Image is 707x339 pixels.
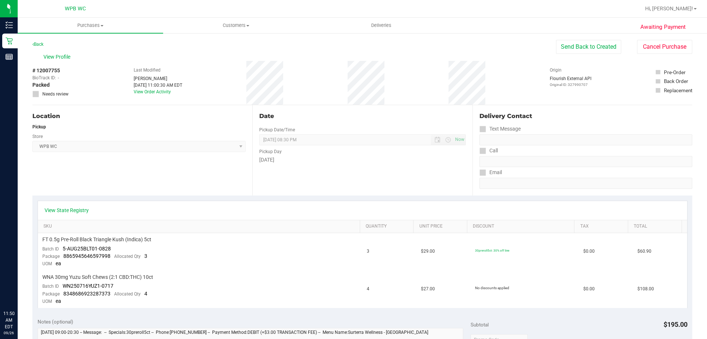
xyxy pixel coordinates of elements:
span: Batch ID [42,246,59,252]
span: $0.00 [583,286,595,293]
span: Package [42,254,60,259]
span: 5-AUG25BLT01-0828 [63,246,111,252]
span: Allocated Qty [114,291,141,297]
inline-svg: Retail [6,37,13,45]
span: $0.00 [583,248,595,255]
span: WPB WC [65,6,86,12]
div: Replacement [664,87,692,94]
a: SKU [43,224,357,229]
input: Format: (999) 999-9999 [479,134,692,145]
a: Unit Price [419,224,464,229]
a: Quantity [366,224,411,229]
span: $195.00 [664,321,687,328]
span: No discounts applied [475,286,509,290]
span: Notes (optional) [38,319,73,325]
label: Store [32,133,43,140]
label: Email [479,167,502,178]
span: $27.00 [421,286,435,293]
a: Purchases [18,18,163,33]
span: UOM [42,261,52,266]
p: 11:50 AM EDT [3,310,14,330]
div: Back Order [664,77,688,85]
inline-svg: Inventory [6,21,13,29]
span: Purchases [18,22,163,29]
span: BioTrack ID: [32,75,56,81]
label: Pickup Date/Time [259,127,295,133]
span: Package [42,291,60,297]
button: Cancel Purchase [637,40,692,54]
label: Last Modified [134,67,161,73]
a: Customers [163,18,309,33]
span: ea [56,298,61,304]
iframe: Resource center [7,280,29,302]
input: Format: (999) 999-9999 [479,156,692,167]
a: Discount [473,224,571,229]
a: Deliveries [309,18,454,33]
div: Location [32,112,246,121]
p: Original ID: 327990707 [550,82,591,87]
span: Customers [163,22,308,29]
span: Needs review [42,91,68,97]
div: [DATE] [259,156,465,164]
span: WN250716YUZ1-0717 [63,283,113,289]
span: 4 [144,291,147,297]
a: Total [634,224,679,229]
a: Tax [580,224,625,229]
a: View State Registry [45,207,89,214]
span: 8348686923287373 [63,291,110,297]
div: Flourish External API [550,75,591,87]
div: [DATE] 11:00:30 AM EDT [134,82,182,89]
span: Packed [32,81,50,89]
label: Text Message [479,124,521,134]
span: 30preroll5ct: 30% off line [475,249,509,252]
inline-svg: Reports [6,53,13,60]
span: Hi, [PERSON_NAME]! [645,6,693,11]
span: Subtotal [471,322,489,328]
span: $108.00 [637,286,654,293]
span: $60.90 [637,248,651,255]
label: Pickup Day [259,148,282,155]
div: Pre-Order [664,69,686,76]
span: Awaiting Payment [640,23,686,31]
iframe: Resource center unread badge [22,279,31,288]
span: 3 [144,253,147,259]
span: View Profile [43,53,73,61]
span: - [58,75,59,81]
label: Call [479,145,498,156]
span: UOM [42,299,52,304]
label: Origin [550,67,562,73]
span: FT 0.5g Pre-Roll Black Triangle Kush (Indica) 5ct [42,236,151,243]
span: Allocated Qty [114,254,141,259]
span: 8865945646597998 [63,253,110,259]
span: Deliveries [361,22,401,29]
span: Batch ID [42,284,59,289]
div: [PERSON_NAME] [134,75,182,82]
button: Send Back to Created [556,40,621,54]
span: 3 [367,248,369,255]
a: View Order Activity [134,89,171,94]
div: Date [259,112,465,121]
a: Back [32,42,43,47]
span: $29.00 [421,248,435,255]
span: # 12007755 [32,67,60,75]
div: Delivery Contact [479,112,692,121]
span: 4 [367,286,369,293]
span: WNA 30mg Yuzu Soft Chews (2:1 CBD:THC) 10ct [42,274,153,281]
span: ea [56,260,61,266]
p: 09/26 [3,330,14,336]
strong: Pickup [32,124,46,129]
